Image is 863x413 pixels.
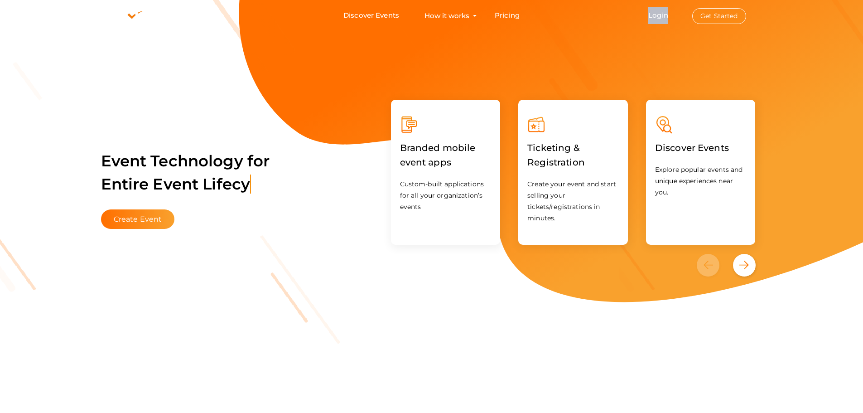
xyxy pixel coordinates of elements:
button: Next [733,254,756,277]
label: Branded mobile event apps [400,134,492,176]
button: How it works [422,7,472,24]
span: Entire Event Lifecy [101,175,251,194]
p: Custom-built applications for all your organization’s events [400,179,492,213]
button: Get Started [692,8,746,24]
a: Discover Events [343,7,399,24]
label: Discover Events [655,134,729,162]
a: Ticketing & Registration [527,159,619,167]
button: Previous [697,254,731,277]
label: Event Technology for [101,138,270,207]
button: Create Event [101,209,175,229]
a: Discover Events [655,144,729,153]
a: Branded mobile event apps [400,159,492,167]
label: Ticketing & Registration [527,134,619,176]
p: Explore popular events and unique experiences near you. [655,164,747,198]
a: Pricing [495,7,520,24]
a: Login [648,11,668,19]
p: Create your event and start selling your tickets/registrations in minutes. [527,179,619,224]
